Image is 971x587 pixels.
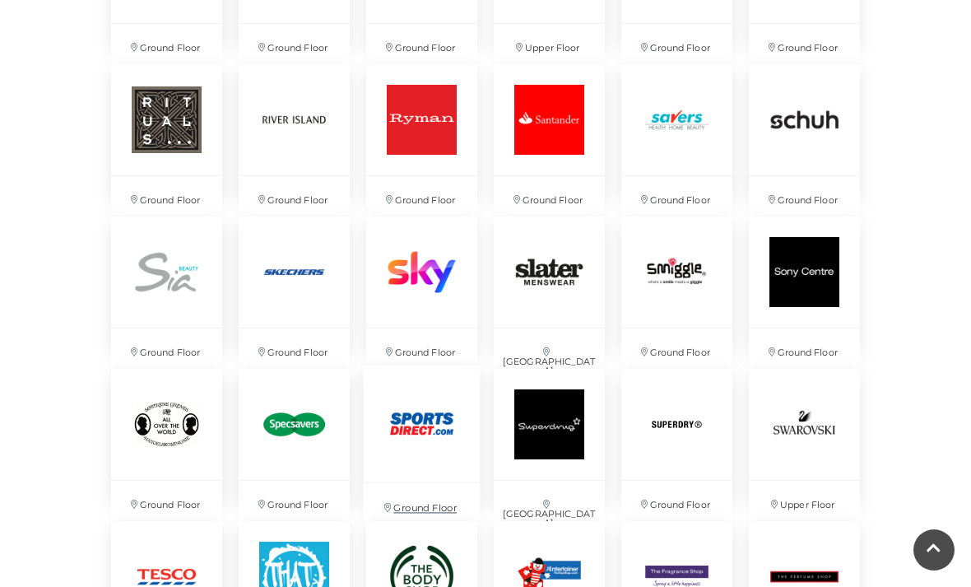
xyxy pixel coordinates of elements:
a: Ground Floor [103,56,230,208]
a: Ground Floor [613,208,741,361]
a: Upper Floor [741,361,868,513]
a: Ground Floor [103,208,230,361]
p: Ground Floor [621,24,732,64]
p: Ground Floor [621,481,732,521]
p: [GEOGRAPHIC_DATA] [494,481,605,539]
p: Ground Floor [366,176,477,217]
p: Ground Floor [239,24,350,64]
p: Ground Floor [621,176,732,217]
a: Ground Floor [103,361,230,513]
a: Ground Floor [741,208,868,361]
p: Ground Floor [366,328,477,369]
p: Ground Floor [749,24,860,64]
a: Ground Floor [485,56,613,208]
p: Ground Floor [494,176,605,217]
a: Ground Floor [613,56,741,208]
p: Ground Floor [749,176,860,217]
p: Ground Floor [111,24,222,64]
a: Ground Floor [741,56,868,208]
a: Ground Floor [358,208,485,361]
a: Ground Floor [230,361,358,513]
a: Ground Floor [355,357,489,517]
p: [GEOGRAPHIC_DATA] [494,328,605,387]
a: Ground Floor [613,361,741,513]
p: Ground Floor [239,328,350,369]
a: Ground Floor [358,56,485,208]
a: Ground Floor [230,56,358,208]
p: Ground Floor [111,481,222,521]
p: Ground Floor [239,481,350,521]
p: Ground Floor [366,24,477,64]
a: [GEOGRAPHIC_DATA] [485,361,613,513]
p: Ground Floor [111,176,222,217]
p: Ground Floor [749,328,860,369]
p: Upper Floor [749,481,860,521]
a: Ground Floor [230,208,358,361]
p: Ground Floor [239,176,350,217]
p: Upper Floor [494,24,605,64]
p: Ground Floor [111,328,222,369]
a: [GEOGRAPHIC_DATA] [485,208,613,361]
p: Ground Floor [364,483,481,525]
p: Ground Floor [621,328,732,369]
